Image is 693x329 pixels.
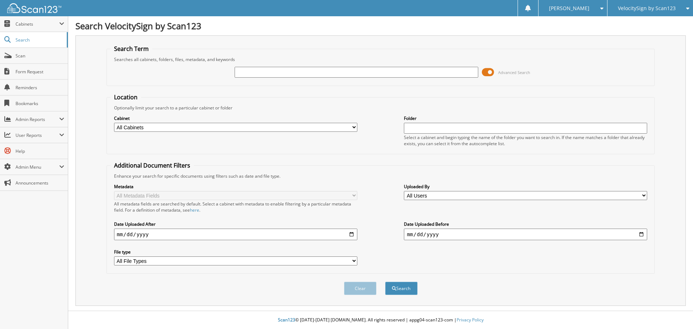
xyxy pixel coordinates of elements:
label: File type [114,249,357,255]
button: Clear [344,282,376,295]
legend: Additional Document Filters [110,161,194,169]
input: start [114,229,357,240]
span: Advanced Search [498,70,530,75]
span: [PERSON_NAME] [549,6,589,10]
input: end [404,229,647,240]
span: Help [16,148,64,154]
label: Metadata [114,183,357,190]
span: Admin Menu [16,164,59,170]
label: Date Uploaded Before [404,221,647,227]
label: Uploaded By [404,183,647,190]
button: Search [385,282,418,295]
span: VelocitySign by Scan123 [618,6,676,10]
img: scan123-logo-white.svg [7,3,61,13]
div: Select a cabinet and begin typing the name of the folder you want to search in. If the name match... [404,134,647,147]
span: Cabinets [16,21,59,27]
span: Search [16,37,63,43]
span: Form Request [16,69,64,75]
span: Bookmarks [16,100,64,107]
h1: Search VelocitySign by Scan123 [75,20,686,32]
div: © [DATE]-[DATE] [DOMAIN_NAME]. All rights reserved | appg04-scan123-com | [68,311,693,329]
div: Searches all cabinets, folders, files, metadata, and keywords [110,56,651,62]
span: Reminders [16,85,64,91]
label: Date Uploaded After [114,221,357,227]
div: Enhance your search for specific documents using filters such as date and file type. [110,173,651,179]
span: User Reports [16,132,59,138]
a: Privacy Policy [457,317,484,323]
span: Announcements [16,180,64,186]
div: All metadata fields are searched by default. Select a cabinet with metadata to enable filtering b... [114,201,357,213]
div: Optionally limit your search to a particular cabinet or folder [110,105,651,111]
span: Scan123 [278,317,295,323]
legend: Search Term [110,45,152,53]
label: Cabinet [114,115,357,121]
label: Folder [404,115,647,121]
span: Scan [16,53,64,59]
legend: Location [110,93,141,101]
a: here [190,207,199,213]
span: Admin Reports [16,116,59,122]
